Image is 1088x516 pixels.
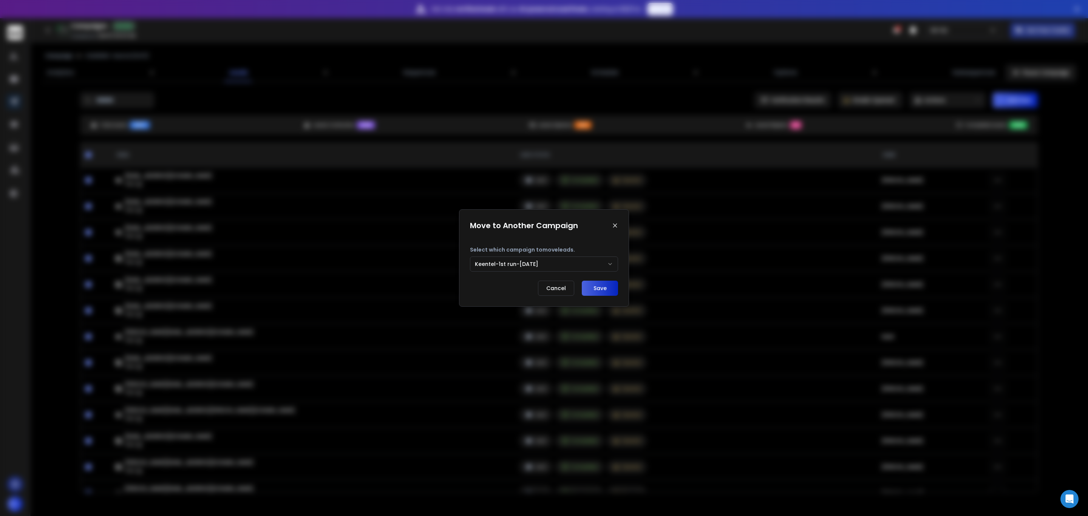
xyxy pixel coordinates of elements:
[470,220,578,231] h1: Move to Another Campaign
[470,256,618,272] button: Keentel-1st run-[DATE]
[582,281,618,296] button: Save
[1060,490,1079,508] div: Open Intercom Messenger
[470,246,618,253] p: Select which campaign to move leads.
[538,281,574,296] p: Cancel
